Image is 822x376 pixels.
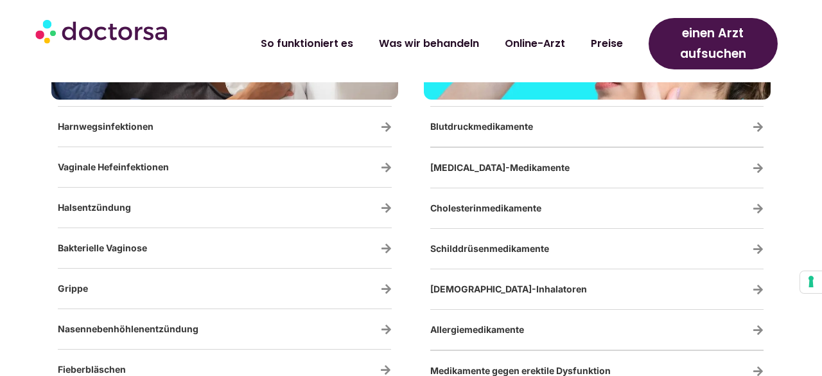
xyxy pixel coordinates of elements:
button: Ihre Einwilligungspräferenzen für Tracking-Technologien [800,271,822,293]
a: Preise [578,29,636,58]
a: Nasennebenhöhlenentzündung [58,323,198,334]
a: Halsentzündung [381,202,392,213]
a: Harnwegsinfektionen [381,121,392,132]
font: [DEMOGRAPHIC_DATA]-Inhalatoren [430,283,587,294]
a: Vaginale Hefeinfektionen [58,161,169,172]
font: Preise [591,36,623,51]
a: Halsentzündung [58,202,131,213]
a: einen Arzt aufsuchen [649,18,778,69]
font: [MEDICAL_DATA]-Medikamente [430,162,570,173]
a: Was wir behandeln [366,29,492,58]
font: einen Arzt aufsuchen [680,24,746,62]
a: Harnwegsinfektionen [58,121,153,132]
a: Grippe [58,283,88,294]
a: Grippe [381,283,392,294]
a: Online-Arzt [492,29,578,58]
font: Online-Arzt [505,36,565,51]
font: So funktioniert es [261,36,353,51]
a: Bakterielle Vaginose [58,242,147,253]
font: Schilddrüsenmedikamente [430,243,549,254]
font: Cholesterinmedikamente [430,202,541,213]
a: Nasennebenhöhlenentzündung [381,324,392,335]
a: Fieberbläschen [380,364,391,375]
nav: Speisekarte [220,29,635,58]
font: Allergiemedikamente [430,324,524,335]
a: Vaginale Hefeinfektionen [381,162,392,173]
a: Fieberbläschen [58,364,126,375]
font: Was wir behandeln [379,36,479,51]
font: Medikamente gegen erektile Dysfunktion [430,365,611,376]
a: So funktioniert es [248,29,366,58]
a: Bakterielle Vaginose [381,243,392,254]
font: Blutdruckmedikamente [430,121,533,132]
